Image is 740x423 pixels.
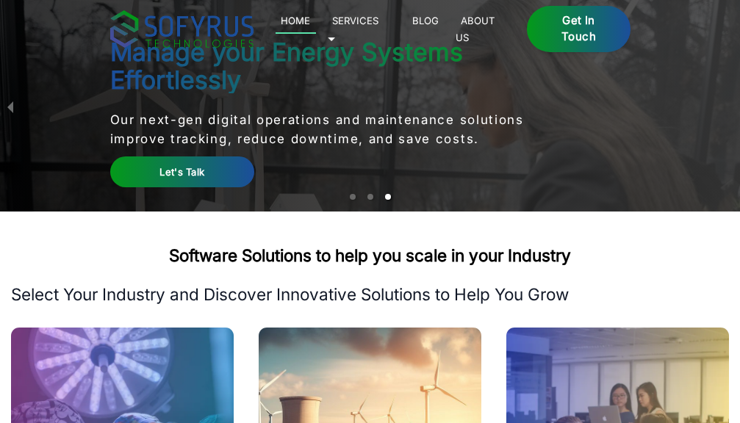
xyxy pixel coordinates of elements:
[110,110,544,149] p: Our next-gen digital operations and maintenance solutions improve tracking, reduce downtime, and ...
[11,245,729,267] h2: Software Solutions to help you scale in your Industry
[385,194,391,200] li: slide item 3
[110,156,255,187] a: Let's Talk
[350,194,356,200] li: slide item 1
[110,10,254,48] img: sofyrus
[527,6,630,53] a: Get in Touch
[367,194,373,200] li: slide item 2
[407,12,445,29] a: Blog
[327,12,379,46] a: Services 🞃
[456,12,495,46] a: About Us
[11,283,729,305] p: Select Your Industry and Discover Innovative Solutions to Help You Grow
[276,12,316,34] a: Home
